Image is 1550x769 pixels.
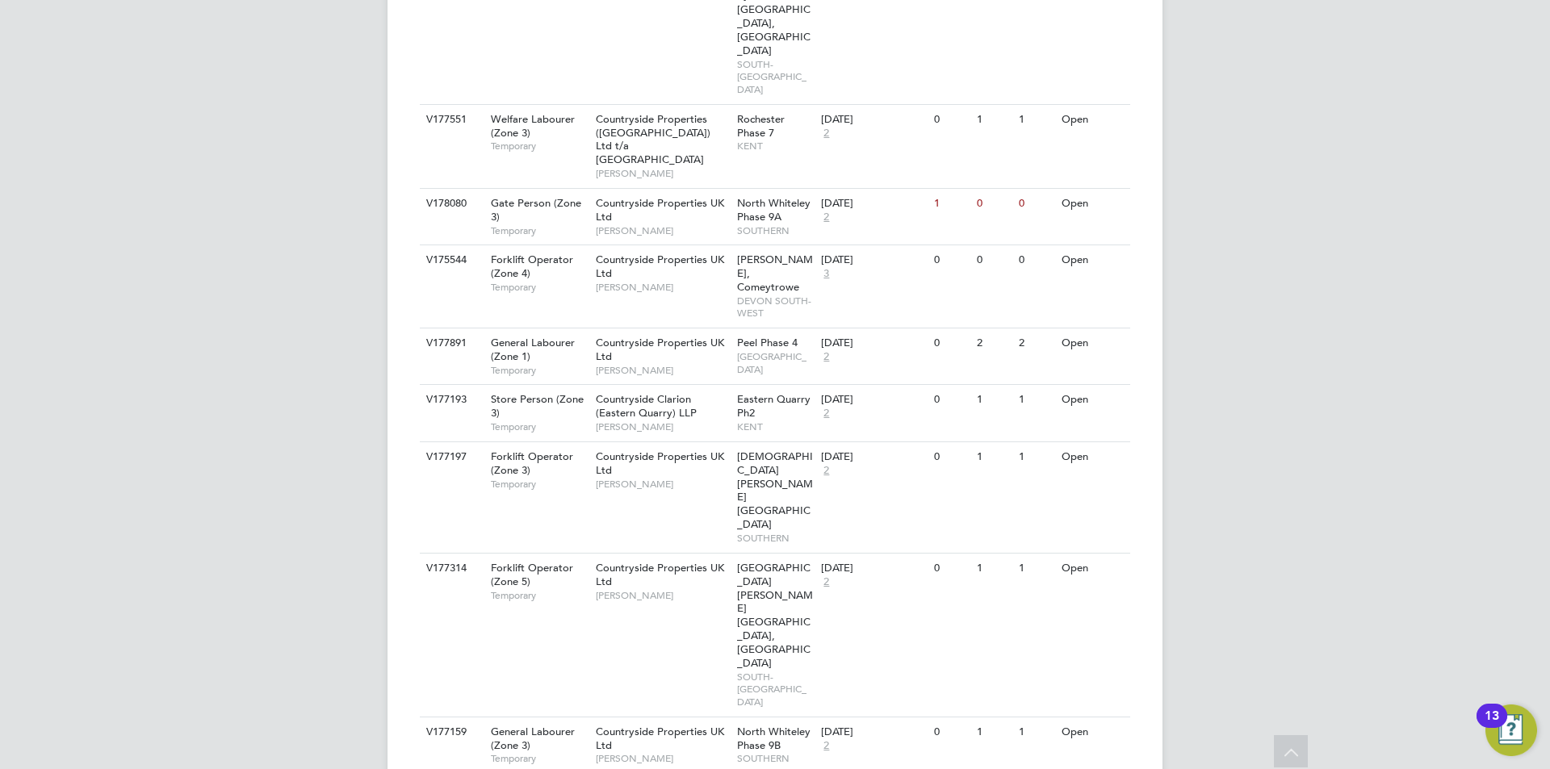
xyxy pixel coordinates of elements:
span: 2 [821,211,832,224]
span: Countryside Properties ([GEOGRAPHIC_DATA]) Ltd t/a [GEOGRAPHIC_DATA] [596,112,710,167]
div: [DATE] [821,113,926,127]
span: [PERSON_NAME] [596,224,729,237]
div: 0 [930,245,972,275]
span: Welfare Labourer (Zone 3) [491,112,575,140]
span: DEVON SOUTH-WEST [737,295,814,320]
div: V177551 [422,105,479,135]
span: Store Person (Zone 3) [491,392,584,420]
span: Temporary [491,478,588,491]
div: Open [1058,717,1128,747]
span: Countryside Properties UK Ltd [596,449,724,477]
span: [GEOGRAPHIC_DATA][PERSON_NAME][GEOGRAPHIC_DATA], [GEOGRAPHIC_DATA] [737,561,813,670]
div: Open [1058,385,1128,415]
div: 1 [973,442,1015,472]
div: 13 [1485,716,1499,737]
div: V177197 [422,442,479,472]
span: [PERSON_NAME] [596,420,729,433]
span: Gate Person (Zone 3) [491,196,581,224]
div: [DATE] [821,336,926,350]
span: 2 [821,739,832,753]
span: [PERSON_NAME] [596,752,729,765]
div: 0 [930,328,972,358]
span: KENT [737,420,814,433]
span: [DEMOGRAPHIC_DATA] [PERSON_NAME][GEOGRAPHIC_DATA] [737,449,813,531]
button: Open Resource Center, 13 new notifications [1485,704,1537,756]
span: North Whiteley Phase 9A [737,196,811,224]
div: V177193 [422,385,479,415]
span: SOUTHERN [737,752,814,765]
span: Rochester Phase 7 [737,112,785,140]
div: [DATE] [821,197,926,211]
div: [DATE] [821,253,926,267]
div: V177891 [422,328,479,358]
span: North Whiteley Phase 9B [737,725,811,752]
span: Countryside Properties UK Ltd [596,725,724,752]
div: 1 [973,105,1015,135]
span: 2 [821,575,832,589]
span: 2 [821,350,832,364]
span: SOUTH-[GEOGRAPHIC_DATA] [737,671,814,708]
span: Temporary [491,364,588,377]
div: Open [1058,245,1128,275]
div: Open [1058,189,1128,219]
div: 0 [930,105,972,135]
div: 0 [973,245,1015,275]
div: Open [1058,328,1128,358]
div: 1 [930,189,972,219]
span: 2 [821,127,832,140]
div: 2 [1015,328,1057,358]
div: [DATE] [821,725,926,739]
span: Temporary [491,752,588,765]
span: [PERSON_NAME] [596,478,729,491]
div: 0 [1015,245,1057,275]
div: 1 [973,385,1015,415]
span: [PERSON_NAME] [596,281,729,294]
span: [PERSON_NAME] [596,364,729,377]
span: Temporary [491,420,588,433]
span: Temporary [491,281,588,294]
span: General Labourer (Zone 3) [491,725,575,752]
span: Countryside Properties UK Ltd [596,196,724,224]
div: Open [1058,442,1128,472]
div: 1 [1015,554,1057,583]
div: V178080 [422,189,479,219]
div: 1 [1015,442,1057,472]
span: Temporary [491,140,588,153]
div: 0 [930,554,972,583]
span: Countryside Properties UK Ltd [596,336,724,363]
div: V175544 [422,245,479,275]
div: [DATE] [821,450,926,464]
span: SOUTH-[GEOGRAPHIC_DATA] [737,58,814,96]
span: 2 [821,464,832,478]
div: [DATE] [821,393,926,407]
div: Open [1058,554,1128,583]
div: 2 [973,328,1015,358]
span: Eastern Quarry Ph2 [737,392,811,420]
span: Countryside Properties UK Ltd [596,561,724,588]
div: V177159 [422,717,479,747]
span: Temporary [491,224,588,237]
span: SOUTHERN [737,224,814,237]
div: 1 [1015,717,1057,747]
div: Open [1058,105,1128,135]
div: 0 [1015,189,1057,219]
span: [PERSON_NAME] [596,589,729,602]
div: 1 [973,554,1015,583]
span: Forklift Operator (Zone 5) [491,561,573,588]
span: 3 [821,267,832,281]
div: 1 [1015,385,1057,415]
span: 2 [821,407,832,420]
span: KENT [737,140,814,153]
span: SOUTHERN [737,532,814,545]
div: 1 [973,717,1015,747]
div: 0 [973,189,1015,219]
div: 1 [1015,105,1057,135]
div: 0 [930,717,972,747]
span: Forklift Operator (Zone 4) [491,253,573,280]
span: Peel Phase 4 [737,336,798,349]
div: [DATE] [821,562,926,575]
div: V177314 [422,554,479,583]
span: Forklift Operator (Zone 3) [491,449,573,477]
span: [PERSON_NAME] [596,167,729,180]
span: Countryside Properties UK Ltd [596,253,724,280]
